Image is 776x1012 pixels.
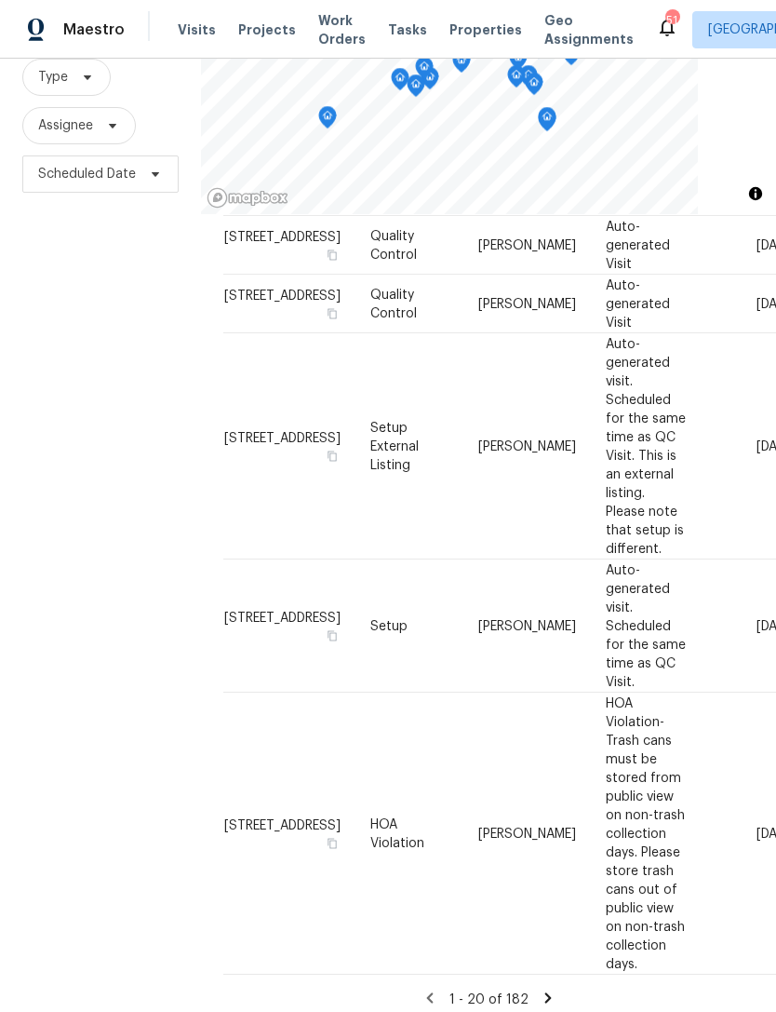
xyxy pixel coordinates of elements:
[478,619,576,632] span: [PERSON_NAME]
[238,20,296,39] span: Projects
[478,297,576,310] span: [PERSON_NAME]
[665,11,678,30] div: 51
[606,220,670,270] span: Auto-generated Visit
[478,827,576,840] span: [PERSON_NAME]
[478,238,576,251] span: [PERSON_NAME]
[324,246,341,263] button: Copy Address
[478,439,576,452] span: [PERSON_NAME]
[452,50,471,79] div: Map marker
[370,229,417,261] span: Quality Control
[324,627,341,643] button: Copy Address
[318,11,366,48] span: Work Orders
[324,834,341,851] button: Copy Address
[38,68,68,87] span: Type
[507,65,526,94] div: Map marker
[178,20,216,39] span: Visits
[744,182,767,205] button: Toggle attribution
[38,165,136,183] span: Scheduled Date
[449,20,522,39] span: Properties
[324,447,341,464] button: Copy Address
[318,106,337,135] div: Map marker
[207,187,288,209] a: Mapbox homepage
[525,73,543,101] div: Map marker
[370,619,408,632] span: Setup
[415,57,434,86] div: Map marker
[224,818,341,831] span: [STREET_ADDRESS]
[388,23,427,36] span: Tasks
[606,337,686,555] span: Auto-generated visit. Scheduled for the same time as QC Visit. This is an external listing. Pleas...
[391,68,409,97] div: Map marker
[38,116,93,135] span: Assignee
[370,421,419,471] span: Setup External Listing
[63,20,125,39] span: Maestro
[544,11,634,48] span: Geo Assignments
[224,611,341,624] span: [STREET_ADDRESS]
[224,431,341,444] span: [STREET_ADDRESS]
[370,817,424,849] span: HOA Violation
[407,74,425,103] div: Map marker
[606,278,670,329] span: Auto-generated Visit
[370,288,417,319] span: Quality Control
[606,696,685,970] span: HOA Violation- Trash cans must be stored from public view on non-trash collection days. Please st...
[224,289,341,302] span: [STREET_ADDRESS]
[750,183,761,204] span: Toggle attribution
[538,107,556,136] div: Map marker
[519,65,538,94] div: Map marker
[606,563,686,688] span: Auto-generated visit. Scheduled for the same time as QC Visit.
[509,47,528,76] div: Map marker
[449,993,528,1006] span: 1 - 20 of 182
[224,230,341,243] span: [STREET_ADDRESS]
[324,304,341,321] button: Copy Address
